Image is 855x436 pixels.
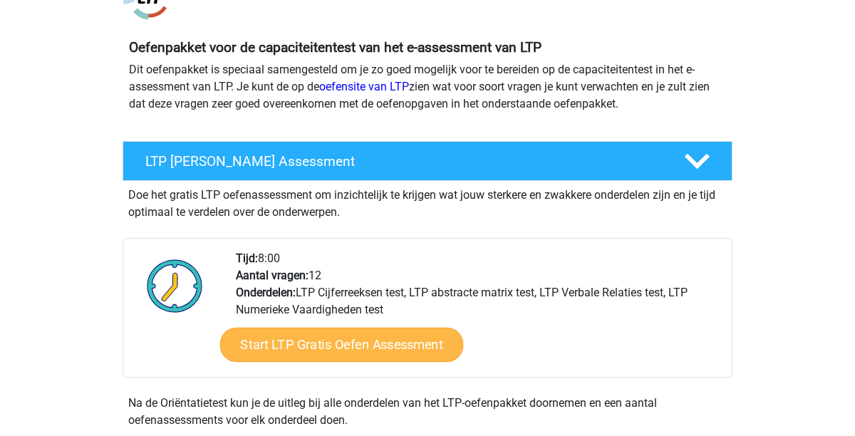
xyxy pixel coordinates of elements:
[319,80,409,93] a: oefensite van LTP
[117,141,738,181] a: LTP [PERSON_NAME] Assessment
[236,269,309,282] b: Aantal vragen:
[225,250,731,377] div: 8:00 12 LTP Cijferreeksen test, LTP abstracte matrix test, LTP Verbale Relaties test, LTP Numerie...
[236,251,258,265] b: Tijd:
[220,328,464,362] a: Start LTP Gratis Oefen Assessment
[236,286,296,299] b: Onderdelen:
[123,395,732,429] div: Na de Oriëntatietest kun je de uitleg bij alle onderdelen van het LTP-oefenpakket doornemen en ee...
[129,61,726,113] p: Dit oefenpakket is speciaal samengesteld om je zo goed mogelijk voor te bereiden op de capaciteit...
[129,39,541,56] b: Oefenpakket voor de capaciteitentest van het e-assessment van LTP
[145,153,661,170] h4: LTP [PERSON_NAME] Assessment
[123,181,732,221] div: Doe het gratis LTP oefenassessment om inzichtelijk te krijgen wat jouw sterkere en zwakkere onder...
[139,250,211,321] img: Klok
